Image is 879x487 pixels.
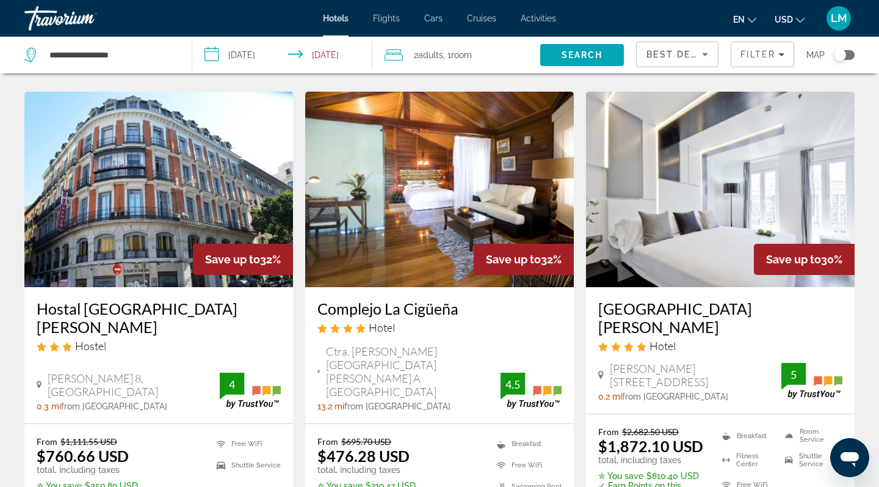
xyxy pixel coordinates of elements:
[37,339,281,353] div: 3 star Hostel
[740,49,775,59] span: Filter
[646,49,710,59] span: Best Deals
[37,299,281,336] a: Hostal [GEOGRAPHIC_DATA][PERSON_NAME]
[220,373,281,409] img: TrustYou guest rating badge
[806,46,825,64] span: Map
[37,447,129,465] ins: $760.66 USD
[75,339,106,353] span: Hostel
[598,427,619,437] span: From
[491,458,562,473] li: Free WiFi
[598,455,707,465] p: total, including taxes
[598,471,707,481] p: $810.40 USD
[193,244,293,275] div: 32%
[610,362,781,389] span: [PERSON_NAME][STREET_ADDRESS]
[418,50,443,60] span: Adults
[716,427,780,445] li: Breakfast
[831,12,847,24] span: LM
[317,447,410,465] ins: $476.28 USD
[414,46,443,64] span: 2
[622,427,679,437] del: $2,682.50 USD
[649,339,676,353] span: Hotel
[562,50,603,60] span: Search
[825,49,855,60] button: Toggle map
[733,10,756,28] button: Change language
[60,436,117,447] del: $1,111.55 USD
[61,401,167,411] span: from [GEOGRAPHIC_DATA]
[823,5,855,31] button: User Menu
[646,47,708,62] mat-select: Sort by
[372,37,540,73] button: Travelers: 2 adults, 0 children
[716,451,780,469] li: Fitness Center
[779,451,842,469] li: Shuttle Service
[598,339,842,353] div: 4 star Hotel
[341,436,391,447] del: $695.70 USD
[317,401,344,411] span: 13.2 mi
[731,42,794,67] button: Filters
[37,436,57,447] span: From
[369,321,395,334] span: Hotel
[766,253,821,266] span: Save up to
[344,401,450,411] span: from [GEOGRAPHIC_DATA]
[305,92,574,287] img: Complejo La Cigüeña
[733,15,745,24] span: en
[424,13,443,23] a: Cars
[830,438,869,477] iframe: Button to launch messaging window
[323,13,349,23] a: Hotels
[474,244,574,275] div: 32%
[48,372,220,398] span: [PERSON_NAME] 8, [GEOGRAPHIC_DATA]
[775,10,805,28] button: Change currency
[443,46,472,64] span: , 1
[540,44,624,66] button: Search
[491,436,562,452] li: Breakfast
[781,367,806,382] div: 5
[486,253,541,266] span: Save up to
[192,37,372,73] button: Select check in and out date
[775,15,793,24] span: USD
[37,465,157,475] p: total, including taxes
[211,458,281,473] li: Shuttle Service
[622,392,728,401] span: from [GEOGRAPHIC_DATA]
[521,13,556,23] a: Activities
[754,244,855,275] div: 30%
[317,321,562,334] div: 4 star Hotel
[326,345,501,398] span: Ctra. [PERSON_NAME][GEOGRAPHIC_DATA][PERSON_NAME] A [GEOGRAPHIC_DATA]
[205,253,260,266] span: Save up to
[48,46,173,64] input: Search hotel destination
[37,401,61,411] span: 0.3 mi
[781,363,842,399] img: TrustYou guest rating badge
[501,377,525,392] div: 4.5
[220,377,244,392] div: 4
[467,13,496,23] a: Cruises
[598,471,643,481] span: ✮ You save
[317,465,438,475] p: total, including taxes
[373,13,400,23] a: Flights
[586,92,855,287] img: Hotel Regina
[24,92,293,287] img: Hostal San Lorenzo
[598,392,622,401] span: 0.2 mi
[317,299,562,318] a: Complejo La Cigüeña
[779,427,842,445] li: Room Service
[598,299,842,336] a: [GEOGRAPHIC_DATA][PERSON_NAME]
[451,50,472,60] span: Room
[211,436,281,452] li: Free WiFi
[317,436,338,447] span: From
[24,2,146,34] a: Travorium
[598,437,703,455] ins: $1,872.10 USD
[501,373,562,409] img: TrustYou guest rating badge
